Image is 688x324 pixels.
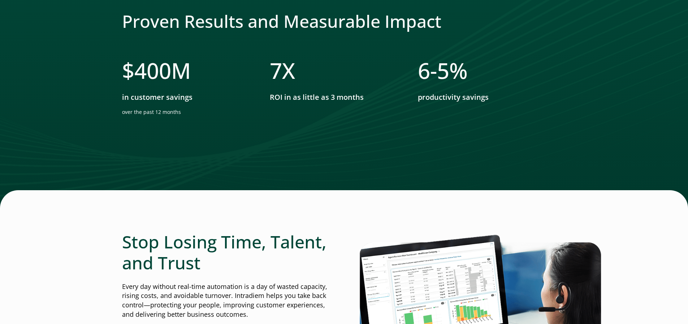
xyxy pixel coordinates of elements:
[134,56,171,85] span: 400
[282,56,295,85] span: X
[437,56,449,85] span: 5
[418,56,437,85] span: 6-
[270,92,403,103] p: ROI in as little as 3 months
[122,282,329,320] p: Every day without real-time automation is a day of wasted capacity, rising costs, and avoidable t...
[449,56,468,85] span: %
[418,92,551,103] p: productivity savings​
[122,92,255,103] p: in customer savings
[171,56,191,85] span: M
[122,56,134,85] span: $
[122,108,255,116] p: over the past 12 months
[122,231,329,273] h2: Stop Losing Time, Talent, and Trust
[270,56,282,85] span: 7
[122,11,566,32] h2: Proven Results and Measurable Impact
